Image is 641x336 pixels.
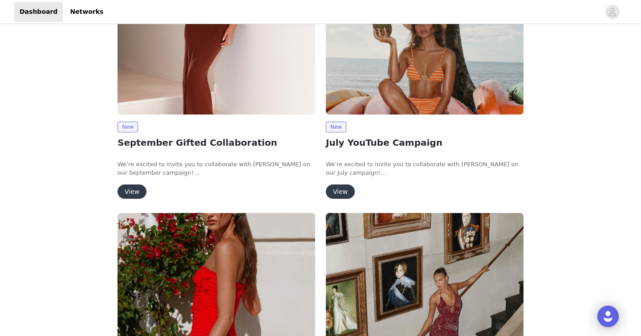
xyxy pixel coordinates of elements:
[608,5,617,19] div: avatar
[118,184,146,199] button: View
[326,184,355,199] button: View
[326,136,523,149] h2: July YouTube Campaign
[65,2,109,22] a: Networks
[326,188,355,195] a: View
[118,122,138,132] span: New
[14,2,63,22] a: Dashboard
[326,122,346,132] span: New
[118,160,315,177] p: We’re excited to invite you to collaborate with [PERSON_NAME] on our September campaign!
[118,136,315,149] h2: September Gifted Collaboration
[326,160,523,177] p: We’re excited to invite you to collaborate with [PERSON_NAME] on our July campaign!
[118,188,146,195] a: View
[597,306,619,327] div: Open Intercom Messenger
